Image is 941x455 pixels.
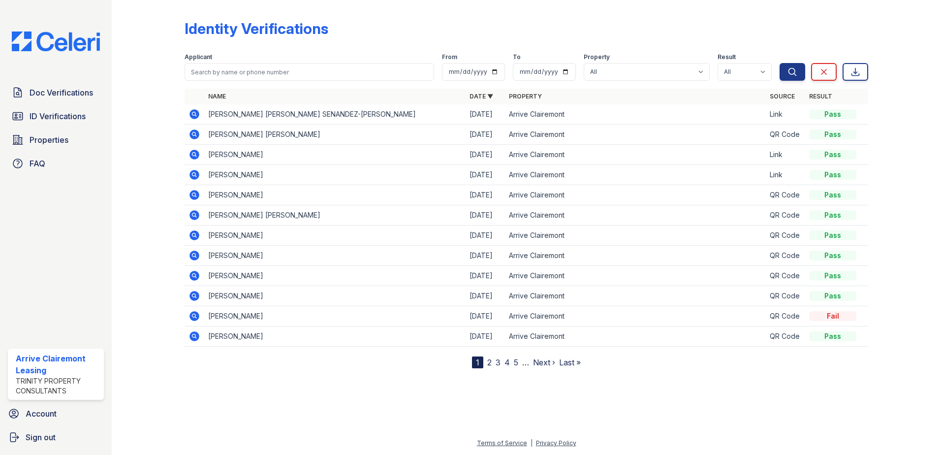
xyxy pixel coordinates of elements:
[466,226,505,246] td: [DATE]
[505,104,766,125] td: Arrive Clairemont
[466,205,505,226] td: [DATE]
[766,246,805,266] td: QR Code
[204,286,466,306] td: [PERSON_NAME]
[204,205,466,226] td: [PERSON_NAME] [PERSON_NAME]
[531,439,533,447] div: |
[505,145,766,165] td: Arrive Clairemont
[505,125,766,145] td: Arrive Clairemont
[509,93,542,100] a: Property
[487,357,492,367] a: 2
[809,230,856,240] div: Pass
[204,306,466,326] td: [PERSON_NAME]
[584,53,610,61] label: Property
[766,326,805,347] td: QR Code
[204,226,466,246] td: [PERSON_NAME]
[766,125,805,145] td: QR Code
[30,87,93,98] span: Doc Verifications
[204,104,466,125] td: [PERSON_NAME] [PERSON_NAME] SENANDEZ-[PERSON_NAME]
[204,165,466,185] td: [PERSON_NAME]
[809,130,856,139] div: Pass
[766,104,805,125] td: Link
[30,110,86,122] span: ID Verifications
[16,353,100,376] div: Arrive Clairemont Leasing
[8,154,104,173] a: FAQ
[30,134,68,146] span: Properties
[477,439,527,447] a: Terms of Service
[505,205,766,226] td: Arrive Clairemont
[204,246,466,266] td: [PERSON_NAME]
[513,53,521,61] label: To
[466,165,505,185] td: [DATE]
[809,190,856,200] div: Pass
[766,165,805,185] td: Link
[470,93,493,100] a: Date ▼
[505,266,766,286] td: Arrive Clairemont
[26,408,57,420] span: Account
[8,106,104,126] a: ID Verifications
[16,376,100,396] div: Trinity Property Consultants
[466,266,505,286] td: [DATE]
[809,150,856,160] div: Pass
[809,109,856,119] div: Pass
[766,226,805,246] td: QR Code
[26,431,56,443] span: Sign out
[504,357,510,367] a: 4
[185,20,328,37] div: Identity Verifications
[809,291,856,301] div: Pass
[766,266,805,286] td: QR Code
[809,271,856,281] div: Pass
[4,404,108,423] a: Account
[185,63,434,81] input: Search by name or phone number
[505,185,766,205] td: Arrive Clairemont
[466,326,505,347] td: [DATE]
[466,306,505,326] td: [DATE]
[536,439,576,447] a: Privacy Policy
[514,357,518,367] a: 5
[185,53,212,61] label: Applicant
[466,104,505,125] td: [DATE]
[204,266,466,286] td: [PERSON_NAME]
[505,326,766,347] td: Arrive Clairemont
[559,357,581,367] a: Last »
[8,83,104,102] a: Doc Verifications
[809,210,856,220] div: Pass
[766,286,805,306] td: QR Code
[208,93,226,100] a: Name
[204,185,466,205] td: [PERSON_NAME]
[766,185,805,205] td: QR Code
[505,226,766,246] td: Arrive Clairemont
[533,357,555,367] a: Next ›
[809,170,856,180] div: Pass
[4,427,108,447] a: Sign out
[204,145,466,165] td: [PERSON_NAME]
[766,306,805,326] td: QR Code
[442,53,457,61] label: From
[766,145,805,165] td: Link
[770,93,795,100] a: Source
[204,125,466,145] td: [PERSON_NAME] [PERSON_NAME]
[809,251,856,260] div: Pass
[466,125,505,145] td: [DATE]
[466,185,505,205] td: [DATE]
[472,357,483,368] div: 1
[505,306,766,326] td: Arrive Clairemont
[466,286,505,306] td: [DATE]
[505,286,766,306] td: Arrive Clairemont
[466,246,505,266] td: [DATE]
[466,145,505,165] td: [DATE]
[8,130,104,150] a: Properties
[809,331,856,341] div: Pass
[505,165,766,185] td: Arrive Clairemont
[809,311,856,321] div: Fail
[809,93,832,100] a: Result
[766,205,805,226] td: QR Code
[522,357,529,368] span: …
[30,158,45,169] span: FAQ
[204,326,466,347] td: [PERSON_NAME]
[718,53,736,61] label: Result
[4,32,108,51] img: CE_Logo_Blue-a8612792a0a2168367f1c8372b55b34899dd931a85d93a1a3d3e32e68fde9ad4.png
[505,246,766,266] td: Arrive Clairemont
[496,357,501,367] a: 3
